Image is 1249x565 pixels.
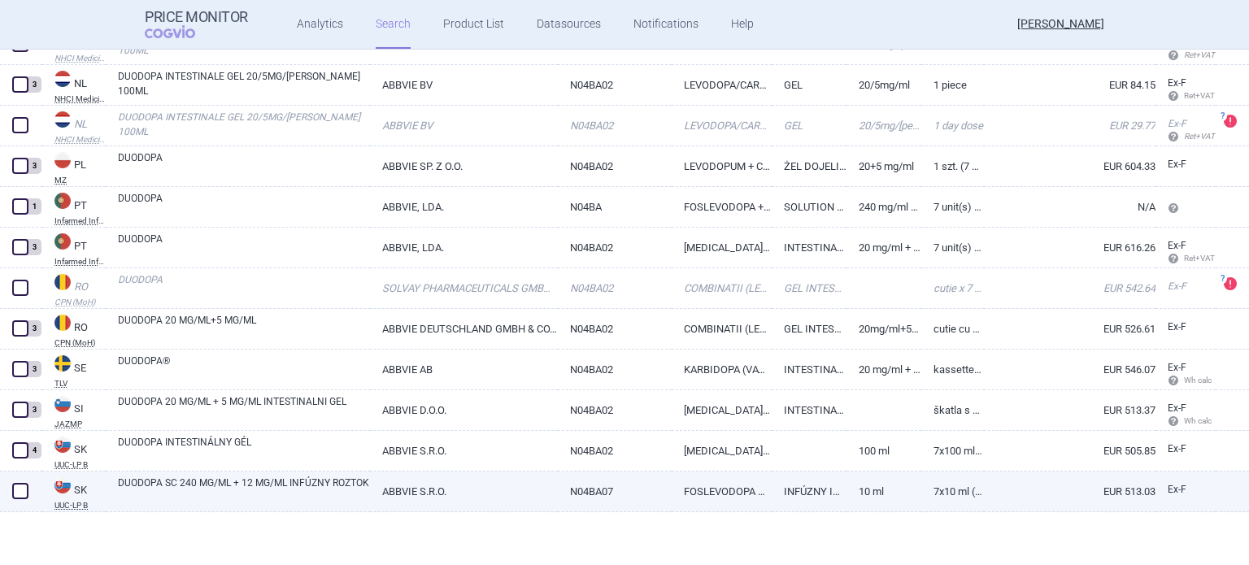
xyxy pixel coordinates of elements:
[118,354,370,383] a: DUODOPA®
[54,152,71,168] img: Poland
[145,9,248,40] a: Price MonitorCOGVIO
[1168,376,1212,385] span: Wh calc
[1168,50,1230,59] span: Ret+VAT calc
[54,54,106,63] abbr: NHCI Medicijnkosten — Online database of drug prices developed by the National Health Care Instit...
[54,437,71,453] img: Slovakia
[54,355,71,372] img: Sweden
[1168,118,1186,129] span: Ex-factory price
[846,350,921,389] a: 20 mg/ml + 5 mg/ml
[54,477,71,493] img: Slovakia
[984,431,1155,471] a: EUR 505.85
[672,350,772,389] a: KARBIDOPA (VATTENFRI) [MEDICAL_DATA]
[772,187,846,227] a: SOLUTION FOR INFUSION
[921,187,984,227] a: 7 unit(s) - 10 ml
[54,71,71,87] img: Netherlands
[846,431,921,471] a: 100 ml
[54,315,71,331] img: Romania
[42,394,106,428] a: SISIJAZMP
[921,390,984,430] a: škatla s 7 kasetami s 100 ml gela
[54,298,106,306] abbr: CPN (MoH) — Public Catalog - List of maximum prices for international purposes. Official versions...
[370,431,557,471] a: ABBVIE S.R.O.
[558,309,672,349] a: N04BA02
[1155,234,1216,272] a: Ex-F Ret+VAT calc
[1155,437,1216,462] a: Ex-F
[42,313,106,347] a: ROROCPN (MoH)
[772,472,846,511] a: INFÚZNY INTRAVENÓZNY ROZTOK
[846,472,921,511] a: 10 ml
[54,339,106,347] abbr: CPN (MoH) — Public Catalog - List of maximum prices for international purposes. Official versions...
[54,380,106,388] abbr: TLV — Online database developed by the Dental and Pharmaceuticals Benefits Agency, Sweden.
[1168,362,1186,373] span: Ex-factory price
[370,390,557,430] a: ABBVIE D.O.O.
[921,106,984,146] a: 1 day dose
[1155,112,1216,150] a: Ex-F Ret+VAT calc
[370,268,557,308] a: SOLVAY PHARMACEUTICALS GMBH - [GEOGRAPHIC_DATA]
[1155,72,1216,109] a: Ex-F Ret+VAT calc
[1168,321,1186,332] span: Ex-factory price
[54,396,71,412] img: Slovenia
[27,442,41,459] div: 4
[984,472,1155,511] a: EUR 513.03
[1168,159,1186,170] span: Ex-factory price
[54,233,71,250] img: Portugal
[1168,91,1230,100] span: Ret+VAT calc
[42,150,106,185] a: PLPLMZ
[1155,356,1216,393] a: Ex-F Wh calc
[1168,484,1186,495] span: Ex-factory price
[1155,315,1216,340] a: Ex-F
[921,472,984,511] a: 7x10 ml (liek.inj.skl.)
[42,191,106,225] a: PTPTInfarmed Infomed
[772,390,846,430] a: INTESTINALNI GEL
[846,228,921,267] a: 20 mg/ml + 5 mg/ml
[772,146,846,186] a: ŻEL DOJELITOWY
[1155,478,1216,502] a: Ex-F
[27,320,41,337] div: 3
[846,309,921,349] a: 20mg/ml+5mg/ml
[27,402,41,418] div: 3
[1168,240,1186,251] span: Ex-factory price
[772,350,846,389] a: INTESTINAL GEL
[1155,31,1216,68] a: Ret+VAT calc
[118,232,370,261] a: DUODOPA
[118,272,370,302] a: DUODOPA
[118,435,370,464] a: DUODOPA INTESTINÁLNY GÉL
[118,191,370,220] a: DUODOPA
[118,476,370,505] a: DUODOPA SC 240 MG/ML + 12 MG/ML INFÚZNY ROZTOK
[921,268,984,308] a: Cutie x 7 casete [PERSON_NAME], transparente, din policarbonat x 100ml gel intestinal, in punga P...
[558,146,672,186] a: N04BA02
[27,239,41,255] div: 3
[846,65,921,105] a: 20/5MG/ML
[984,187,1155,227] a: N/A
[921,350,984,389] a: Kassetter, 7 x 100 ml
[42,435,106,469] a: SKSKUUC-LP B
[1168,280,1186,292] span: Ex-factory price
[672,228,772,267] a: [MEDICAL_DATA] + [MEDICAL_DATA]
[370,65,557,105] a: ABBVIE BV
[984,350,1155,389] a: EUR 546.07
[672,146,772,186] a: LEVODOPUM + CARBIDOPUM
[54,502,106,510] abbr: UUC-LP B — List of medicinal products published by the Ministry of Health of the Slovak Republic ...
[984,309,1155,349] a: EUR 526.61
[27,158,41,174] div: 3
[54,176,106,185] abbr: MZ — List of reimbursed medicinal products published by the Ministry of Health, Poland.
[672,309,772,349] a: COMBINATII (LEVODOPUM+CARBIDOPUM)
[984,390,1155,430] a: EUR 513.37
[921,431,984,471] a: 7x100 ml (vak PVC)
[54,95,106,103] abbr: NHCI Medicijnkosten — Online database of drug prices developed by the National Health Care Instit...
[772,268,846,308] a: GEL INTESTINAL
[1217,274,1227,284] span: ?
[558,390,672,430] a: N04BA02
[42,110,106,144] a: NLNLNHCI Medicijnkosten
[1168,443,1186,454] span: Ex-factory price
[984,146,1155,186] a: EUR 604.33
[672,268,772,308] a: COMBINATII (LEVODOPUM + CARBIDOPUM)
[1168,402,1186,414] span: Ex-factory price
[772,65,846,105] a: GEL
[921,146,984,186] a: 1 szt. (7 kasetek po 100 ml)
[54,111,71,128] img: Netherlands
[672,431,772,471] a: [MEDICAL_DATA] AND DECARBOXYLASE INHIBITOR
[558,106,672,146] a: N04BA02
[1155,275,1216,299] a: Ex-F
[42,69,106,103] a: NLNLNHCI Medicijnkosten
[672,106,772,146] a: LEVODOPA/CARBIDOPA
